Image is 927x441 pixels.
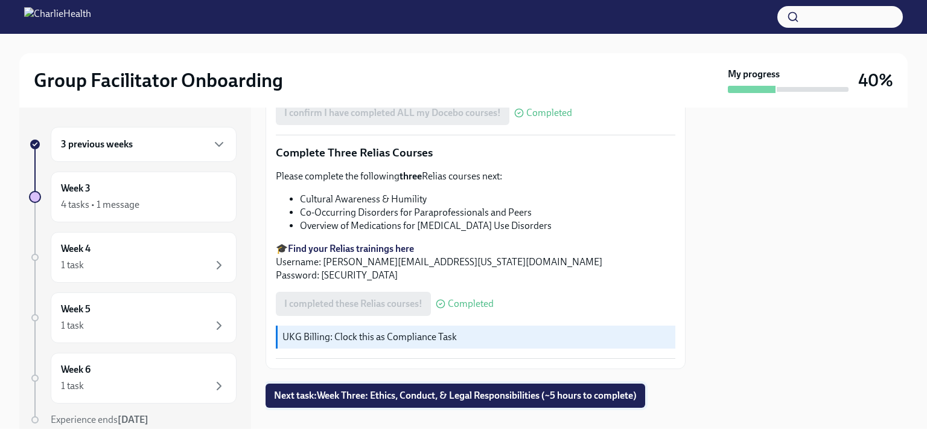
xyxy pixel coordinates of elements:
[526,108,572,118] span: Completed
[51,414,148,425] span: Experience ends
[288,243,414,254] a: Find your Relias trainings here
[282,330,671,344] p: UKG Billing: Clock this as Compliance Task
[276,145,675,161] p: Complete Three Relias Courses
[24,7,91,27] img: CharlieHealth
[300,206,675,219] li: Co-Occurring Disorders for Paraprofessionals and Peers
[61,138,133,151] h6: 3 previous weeks
[61,319,84,332] div: 1 task
[448,299,494,309] span: Completed
[61,379,84,393] div: 1 task
[61,242,91,256] h6: Week 4
[51,127,237,162] div: 3 previous weeks
[61,363,91,376] h6: Week 6
[34,68,283,92] h2: Group Facilitator Onboarding
[61,259,84,272] div: 1 task
[29,172,237,222] a: Week 34 tasks • 1 message
[29,232,237,283] a: Week 41 task
[61,303,91,316] h6: Week 5
[300,193,675,206] li: Cultural Awareness & Humility
[276,170,675,183] p: Please complete the following Relias courses next:
[858,69,893,91] h3: 40%
[276,242,675,282] p: 🎓 Username: [PERSON_NAME][EMAIL_ADDRESS][US_STATE][DOMAIN_NAME] Password: [SECURITY_DATA]
[400,170,422,182] strong: three
[61,182,91,195] h6: Week 3
[118,414,148,425] strong: [DATE]
[29,353,237,404] a: Week 61 task
[274,390,637,402] span: Next task : Week Three: Ethics, Conduct, & Legal Responsibilities (~5 hours to complete)
[29,292,237,343] a: Week 51 task
[266,384,645,408] button: Next task:Week Three: Ethics, Conduct, & Legal Responsibilities (~5 hours to complete)
[300,219,675,233] li: Overview of Medications for [MEDICAL_DATA] Use Disorders
[61,198,139,211] div: 4 tasks • 1 message
[728,68,780,81] strong: My progress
